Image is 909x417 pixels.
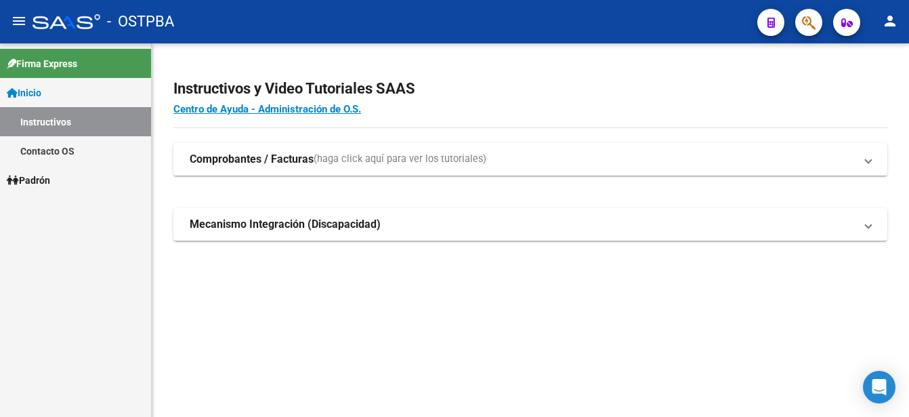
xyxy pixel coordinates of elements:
[863,371,895,403] div: Open Intercom Messenger
[107,7,174,37] span: - OSTPBA
[314,152,486,167] span: (haga click aquí para ver los tutoriales)
[173,208,887,241] mat-expansion-panel-header: Mecanismo Integración (Discapacidad)
[7,85,41,100] span: Inicio
[190,217,381,232] strong: Mecanismo Integración (Discapacidad)
[11,13,27,29] mat-icon: menu
[7,173,50,188] span: Padrón
[173,103,361,115] a: Centro de Ayuda - Administración de O.S.
[173,143,887,176] mat-expansion-panel-header: Comprobantes / Facturas(haga click aquí para ver los tutoriales)
[7,56,77,71] span: Firma Express
[190,152,314,167] strong: Comprobantes / Facturas
[173,76,887,102] h2: Instructivos y Video Tutoriales SAAS
[882,13,898,29] mat-icon: person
